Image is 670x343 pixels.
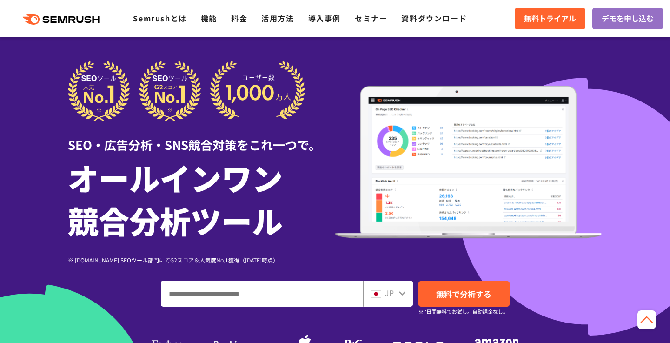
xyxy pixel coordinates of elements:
[592,8,663,29] a: デモを申し込む
[515,8,585,29] a: 無料トライアル
[418,307,508,316] small: ※7日間無料でお試し。自動課金なし。
[385,287,394,298] span: JP
[418,281,510,307] a: 無料で分析する
[161,281,363,306] input: ドメイン、キーワードまたはURLを入力してください
[524,13,576,25] span: 無料トライアル
[201,13,217,24] a: 機能
[401,13,467,24] a: 資料ダウンロード
[602,13,654,25] span: デモを申し込む
[68,256,335,264] div: ※ [DOMAIN_NAME] SEOツール部門にてG2スコア＆人気度No.1獲得（[DATE]時点）
[68,156,335,242] h1: オールインワン 競合分析ツール
[68,121,335,154] div: SEO・広告分析・SNS競合対策をこれ一つで。
[261,13,294,24] a: 活用方法
[436,288,491,300] span: 無料で分析する
[355,13,387,24] a: セミナー
[133,13,186,24] a: Semrushとは
[231,13,247,24] a: 料金
[308,13,341,24] a: 導入事例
